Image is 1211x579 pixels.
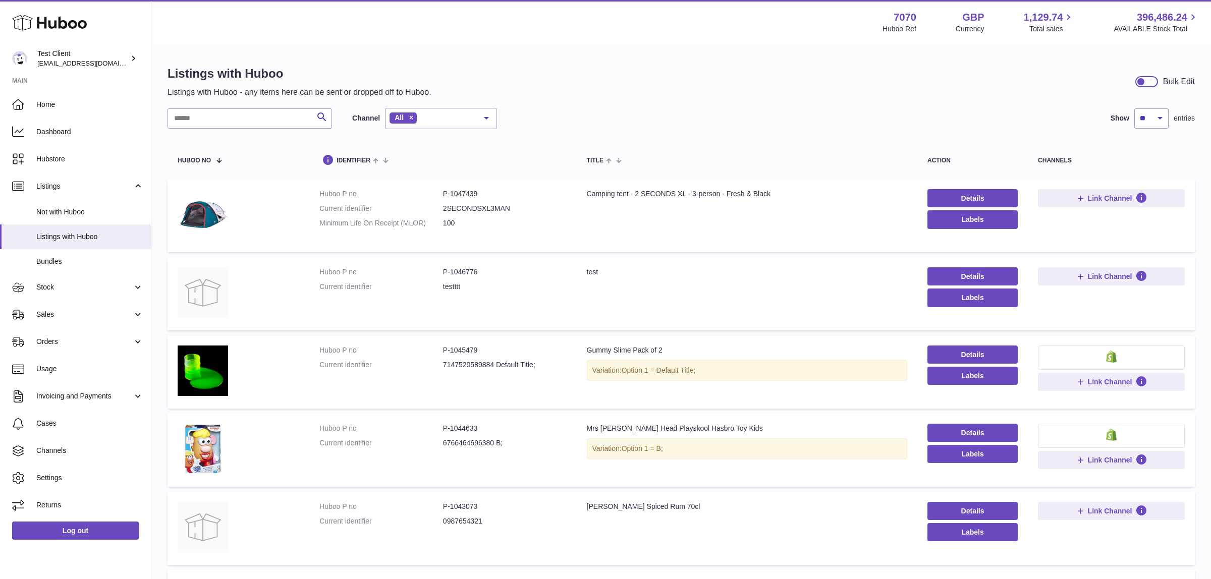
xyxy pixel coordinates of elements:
[622,366,696,374] span: Option 1 = Default Title;
[1111,113,1129,123] label: Show
[443,267,567,277] dd: P-1046776
[1088,455,1132,465] span: Link Channel
[36,257,143,266] span: Bundles
[168,66,431,82] h1: Listings with Huboo
[927,523,1018,541] button: Labels
[1024,11,1063,24] span: 1,129.74
[927,445,1018,463] button: Labels
[319,267,443,277] dt: Huboo P no
[36,182,133,191] span: Listings
[587,189,907,199] div: Camping tent - 2 SECONDS XL - 3-person - Fresh & Black
[36,446,143,455] span: Channels
[37,49,128,68] div: Test Client
[319,502,443,511] dt: Huboo P no
[36,207,143,217] span: Not with Huboo
[927,189,1018,207] a: Details
[443,189,567,199] dd: P-1047439
[36,500,143,510] span: Returns
[1088,194,1132,203] span: Link Channel
[1163,76,1195,87] div: Bulk Edit
[319,424,443,433] dt: Huboo P no
[443,502,567,511] dd: P-1043073
[1137,11,1187,24] span: 396,486.24
[443,360,567,370] dd: 7147520589884 Default Title;
[36,282,133,292] span: Stock
[1038,157,1185,164] div: channels
[178,345,228,396] img: Gummy Slime Pack of 2
[319,516,443,526] dt: Current identifier
[319,189,443,199] dt: Huboo P no
[319,204,443,213] dt: Current identifier
[178,157,211,164] span: Huboo no
[178,502,228,552] img: Barti Spiced Rum 70cl
[443,282,567,292] dd: testttt
[12,51,27,66] img: internalAdmin-7070@internal.huboo.com
[587,360,907,381] div: Variation:
[178,189,228,240] img: Camping tent - 2 SECONDS XL - 3-person - Fresh & Black
[319,438,443,448] dt: Current identifier
[587,157,603,164] span: title
[36,337,133,346] span: Orders
[36,100,143,109] span: Home
[927,367,1018,385] button: Labels
[927,345,1018,364] a: Details
[927,424,1018,442] a: Details
[1106,351,1117,363] img: shopify-small.png
[894,11,916,24] strong: 7070
[36,232,143,242] span: Listings with Huboo
[443,516,567,526] dd: 0987654321
[927,288,1018,307] button: Labels
[927,157,1018,164] div: action
[443,218,567,228] dd: 100
[1106,429,1117,441] img: shopify-small.png
[927,267,1018,285] a: Details
[1088,377,1132,386] span: Link Channel
[1038,502,1185,520] button: Link Channel
[1114,24,1199,34] span: AVAILABLE Stock Total
[337,157,370,164] span: identifier
[1038,373,1185,391] button: Link Channel
[1024,11,1075,34] a: 1,129.74 Total sales
[168,87,431,98] p: Listings with Huboo - any items here can be sent or dropped off to Huboo.
[443,345,567,355] dd: P-1045479
[927,210,1018,228] button: Labels
[587,438,907,459] div: Variation:
[443,204,567,213] dd: 2SECONDSXL3MAN
[962,11,984,24] strong: GBP
[395,113,404,122] span: All
[443,438,567,448] dd: 6766464696380 B;
[622,444,663,452] span: Option 1 = B;
[36,364,143,374] span: Usage
[1038,189,1185,207] button: Link Channel
[587,424,907,433] div: Mrs [PERSON_NAME] Head Playskool Hasbro Toy Kids
[1029,24,1074,34] span: Total sales
[12,522,139,540] a: Log out
[443,424,567,433] dd: P-1044633
[352,113,380,123] label: Channel
[36,419,143,428] span: Cases
[587,345,907,355] div: Gummy Slime Pack of 2
[319,282,443,292] dt: Current identifier
[587,267,907,277] div: test
[883,24,916,34] div: Huboo Ref
[1038,267,1185,285] button: Link Channel
[36,473,143,483] span: Settings
[1088,506,1132,515] span: Link Channel
[1088,272,1132,281] span: Link Channel
[927,502,1018,520] a: Details
[956,24,984,34] div: Currency
[319,345,443,355] dt: Huboo P no
[37,59,148,67] span: [EMAIL_ADDRESS][DOMAIN_NAME]
[36,310,133,319] span: Sales
[1114,11,1199,34] a: 396,486.24 AVAILABLE Stock Total
[1174,113,1195,123] span: entries
[178,424,228,474] img: Mrs Potato Head Playskool Hasbro Toy Kids
[1038,451,1185,469] button: Link Channel
[319,218,443,228] dt: Minimum Life On Receipt (MLOR)
[36,127,143,137] span: Dashboard
[36,391,133,401] span: Invoicing and Payments
[587,502,907,511] div: [PERSON_NAME] Spiced Rum 70cl
[36,154,143,164] span: Hubstore
[178,267,228,318] img: test
[319,360,443,370] dt: Current identifier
